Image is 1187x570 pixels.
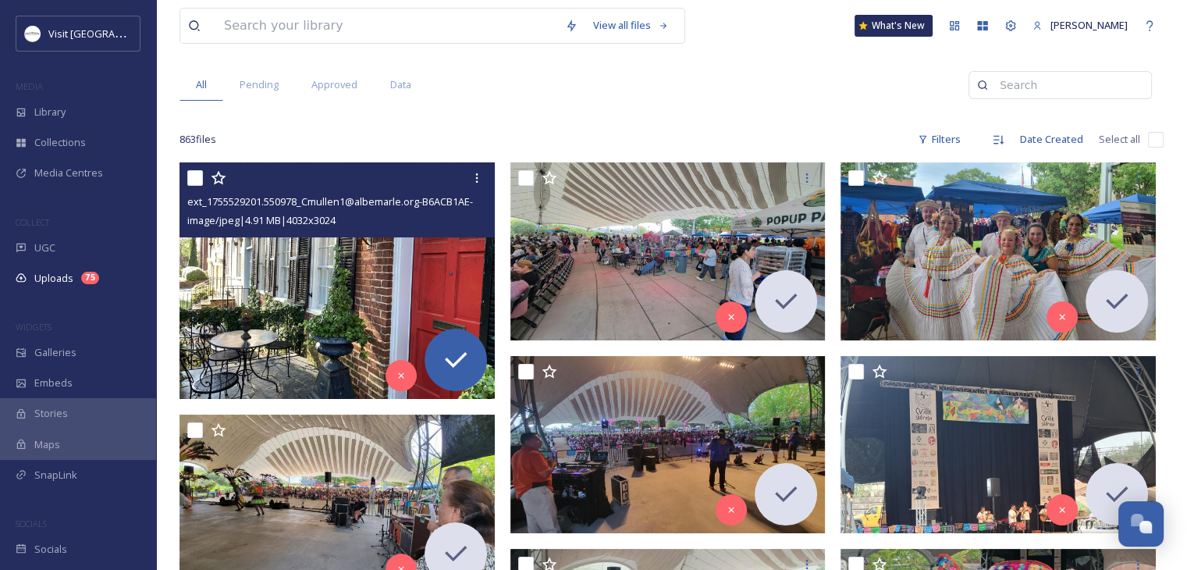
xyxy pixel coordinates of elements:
[16,216,49,228] span: COLLECT
[34,437,60,452] span: Maps
[216,9,557,43] input: Search your library
[179,132,216,147] span: 863 file s
[992,69,1143,101] input: Search
[16,518,47,529] span: SOCIALS
[390,77,411,92] span: Data
[179,162,495,399] img: ext_1755529201.550978_Cmullen1@albemarle.org-B6ACB1AE-B0D1-4ECB-A1E0-F1D37D64557D.jpeg
[48,26,169,41] span: Visit [GEOGRAPHIC_DATA]
[311,77,357,92] span: Approved
[1118,501,1164,547] button: Open Chat
[16,321,52,333] span: WIDGETS
[1099,132,1140,147] span: Select all
[910,124,968,155] div: Filters
[34,105,66,119] span: Library
[240,77,279,92] span: Pending
[840,356,1156,533] img: ext_1754952225.176369_sabroso@sinbarrerascville.org-Shot of Stage + Mural Cville Sabroso 2024 202...
[187,194,645,208] span: ext_1755529201.550978_Cmullen1@albemarle.org-B6ACB1AE-B0D1-4ECB-A1E0-F1D37D64557D.jpeg
[1050,18,1128,32] span: [PERSON_NAME]
[1012,124,1091,155] div: Date Created
[855,15,933,37] a: What's New
[840,162,1156,340] img: ext_1754952225.425989_sabroso@sinbarrerascville.org-5 dancers in white costumes + Andrea Jacobs C...
[34,166,103,180] span: Media Centres
[34,542,67,557] span: Socials
[510,356,826,533] img: ext_1754952225.239134_sabroso@sinbarrerascville.org-Behind Stage shot 5 musicians + soundboard + ...
[187,213,336,227] span: image/jpeg | 4.91 MB | 4032 x 3024
[196,77,207,92] span: All
[34,240,55,255] span: UGC
[25,26,41,41] img: Circle%20Logo.png
[34,345,76,360] span: Galleries
[34,135,86,150] span: Collections
[34,271,73,286] span: Uploads
[16,80,43,92] span: MEDIA
[34,376,73,390] span: Embeds
[81,272,99,284] div: 75
[585,10,677,41] a: View all files
[1025,10,1135,41] a: [PERSON_NAME]
[34,468,77,483] span: SnapLink
[34,406,68,421] span: Stories
[510,162,826,340] img: ext_1754952225.522443_sabroso@sinbarrerascville.org-20240921_150221.jpg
